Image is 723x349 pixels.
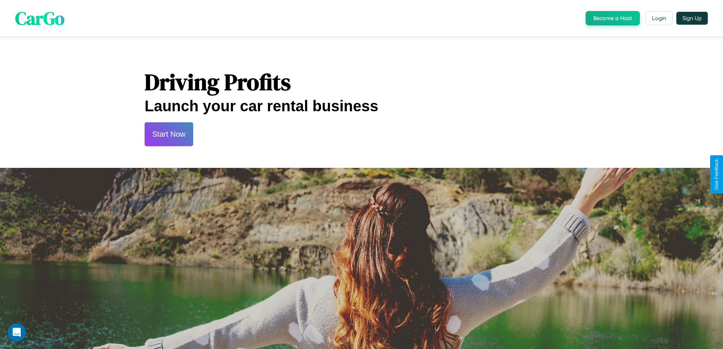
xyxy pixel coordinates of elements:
h2: Launch your car rental business [145,98,578,115]
button: Become a Host [586,11,640,25]
iframe: Intercom live chat [8,323,26,341]
button: Sign Up [676,12,708,25]
div: Give Feedback [714,159,719,190]
h1: Driving Profits [145,66,578,98]
button: Login [646,11,673,25]
span: CarGo [15,6,65,31]
button: Start Now [145,122,193,146]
